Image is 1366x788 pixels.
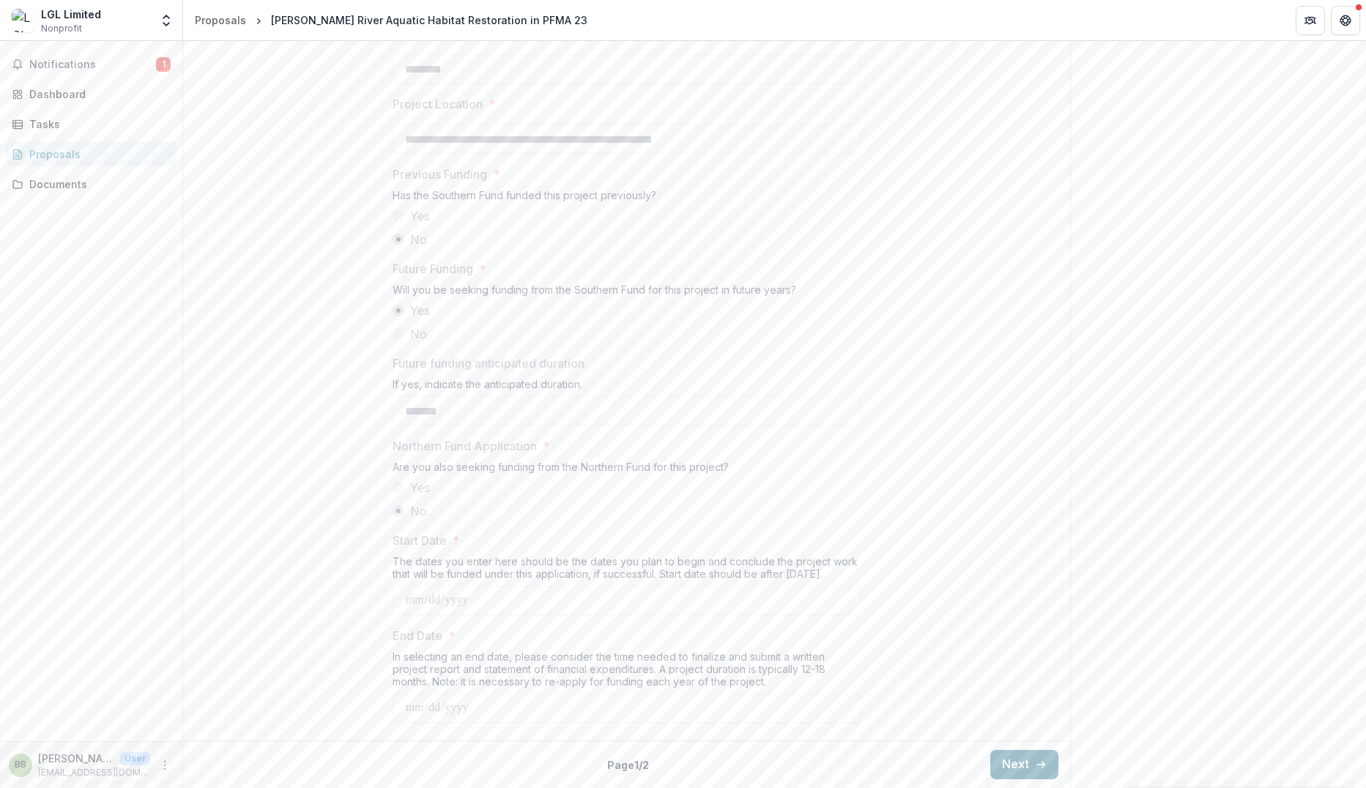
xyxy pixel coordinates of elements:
[410,302,430,319] span: Yes
[410,231,427,248] span: No
[6,142,177,166] a: Proposals
[410,325,427,343] span: No
[29,176,165,192] div: Documents
[990,750,1058,779] button: Next
[393,437,537,455] p: Northern Fund Application
[189,10,252,31] a: Proposals
[156,757,174,774] button: More
[156,57,171,72] span: 1
[393,95,483,113] p: Project Location
[6,53,177,76] button: Notifications1
[38,751,114,766] p: [PERSON_NAME]
[156,6,177,35] button: Open entity switcher
[195,12,246,28] div: Proposals
[393,378,861,396] div: If yes, indicate the anticipated duration.
[271,12,587,28] div: [PERSON_NAME] River Aquatic Habitat Restoration in PFMA 23
[393,555,861,586] div: The dates you enter here should be the dates you plan to begin and conclude the project work that...
[120,752,150,765] p: User
[1331,6,1360,35] button: Get Help
[410,207,430,225] span: Yes
[393,283,861,302] div: Will you be seeking funding from the Southern Fund for this project in future years?
[29,59,156,71] span: Notifications
[41,7,101,22] div: LGL Limited
[410,502,427,520] span: No
[393,461,861,479] div: Are you also seeking funding from the Northern Fund for this project?
[6,112,177,136] a: Tasks
[410,479,430,497] span: Yes
[607,757,649,773] p: Page 1 / 2
[189,10,593,31] nav: breadcrumb
[15,760,26,770] div: Bob Bocking
[393,627,442,644] p: End Date
[29,86,165,102] div: Dashboard
[393,354,584,372] p: Future funding anticipated duration
[393,166,487,183] p: Previous Funding
[393,189,861,207] div: Has the Southern Fund funded this project previously?
[1296,6,1325,35] button: Partners
[41,22,82,35] span: Nonprofit
[6,172,177,196] a: Documents
[6,82,177,106] a: Dashboard
[393,650,861,694] div: In selecting an end date, please consider the time needed to finalize and submit a written projec...
[38,766,150,779] p: [EMAIL_ADDRESS][DOMAIN_NAME]
[29,146,165,162] div: Proposals
[393,260,473,278] p: Future Funding
[393,532,447,549] p: Start Date
[12,9,35,32] img: LGL Limited
[29,116,165,132] div: Tasks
